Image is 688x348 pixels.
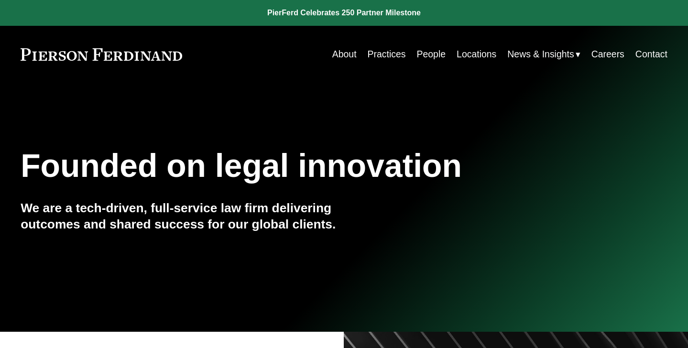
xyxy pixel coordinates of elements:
a: Practices [368,45,406,64]
h4: We are a tech-driven, full-service law firm delivering outcomes and shared success for our global... [21,200,344,232]
span: News & Insights [507,46,574,63]
a: People [417,45,446,64]
a: Contact [635,45,667,64]
h1: Founded on legal innovation [21,147,559,185]
a: Careers [591,45,624,64]
a: About [332,45,357,64]
a: folder dropdown [507,45,580,64]
a: Locations [457,45,496,64]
